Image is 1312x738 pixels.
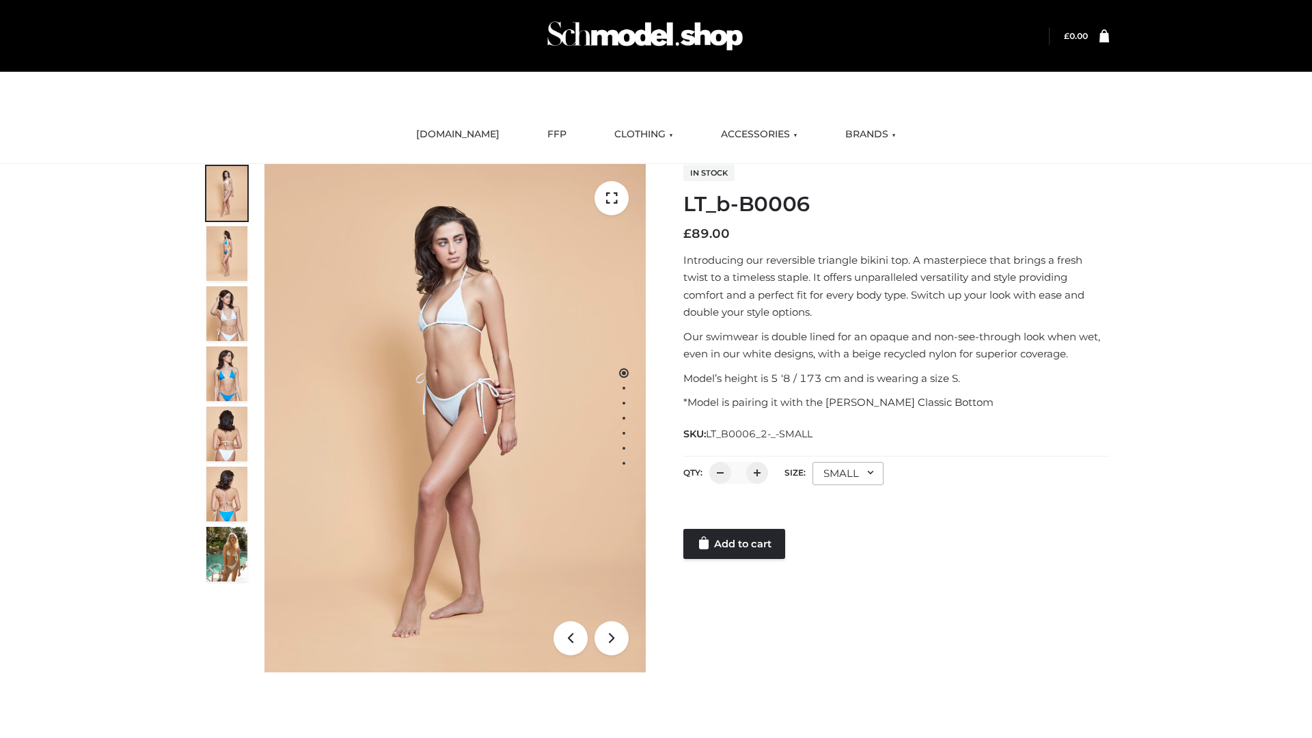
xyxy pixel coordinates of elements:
[784,467,806,478] label: Size:
[683,226,692,241] span: £
[835,120,906,150] a: BRANDS
[206,286,247,341] img: ArielClassicBikiniTop_CloudNine_AzureSky_OW114ECO_3-scaled.jpg
[683,394,1109,411] p: *Model is pairing it with the [PERSON_NAME] Classic Bottom
[683,251,1109,321] p: Introducing our reversible triangle bikini top. A masterpiece that brings a fresh twist to a time...
[1064,31,1088,41] a: £0.00
[683,426,814,442] span: SKU:
[264,164,646,672] img: ArielClassicBikiniTop_CloudNine_AzureSky_OW114ECO_1
[683,192,1109,217] h1: LT_b-B0006
[537,120,577,150] a: FFP
[683,370,1109,387] p: Model’s height is 5 ‘8 / 173 cm and is wearing a size S.
[406,120,510,150] a: [DOMAIN_NAME]
[206,467,247,521] img: ArielClassicBikiniTop_CloudNine_AzureSky_OW114ECO_8-scaled.jpg
[683,165,735,181] span: In stock
[206,166,247,221] img: ArielClassicBikiniTop_CloudNine_AzureSky_OW114ECO_1-scaled.jpg
[812,462,884,485] div: SMALL
[1064,31,1069,41] span: £
[206,527,247,582] img: Arieltop_CloudNine_AzureSky2.jpg
[683,226,730,241] bdi: 89.00
[683,328,1109,363] p: Our swimwear is double lined for an opaque and non-see-through look when wet, even in our white d...
[206,226,247,281] img: ArielClassicBikiniTop_CloudNine_AzureSky_OW114ECO_2-scaled.jpg
[706,428,812,440] span: LT_B0006_2-_-SMALL
[711,120,808,150] a: ACCESSORIES
[543,9,748,63] img: Schmodel Admin 964
[1064,31,1088,41] bdi: 0.00
[206,407,247,461] img: ArielClassicBikiniTop_CloudNine_AzureSky_OW114ECO_7-scaled.jpg
[683,467,702,478] label: QTY:
[604,120,683,150] a: CLOTHING
[206,346,247,401] img: ArielClassicBikiniTop_CloudNine_AzureSky_OW114ECO_4-scaled.jpg
[683,529,785,559] a: Add to cart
